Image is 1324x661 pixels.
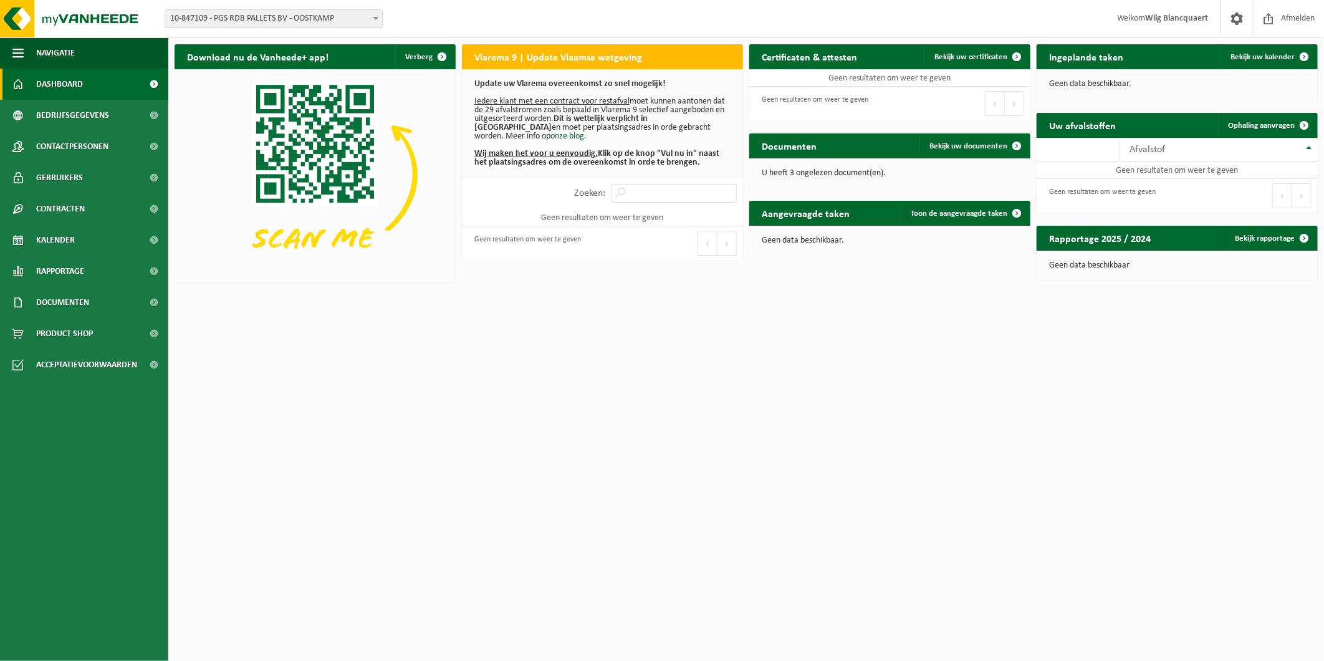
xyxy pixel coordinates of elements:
h2: Ingeplande taken [1037,44,1136,69]
span: Navigatie [36,37,75,69]
a: Bekijk uw kalender [1221,44,1317,69]
span: Afvalstof [1130,145,1165,155]
td: Geen resultaten om weer te geven [749,69,1030,87]
td: Geen resultaten om weer te geven [1037,162,1318,179]
a: Bekijk rapportage [1225,226,1317,251]
h2: Certificaten & attesten [749,44,870,69]
button: Verberg [395,44,454,69]
label: Zoeken: [574,189,605,199]
span: Contactpersonen [36,131,108,162]
a: Ophaling aanvragen [1218,113,1317,138]
p: Geen data beschikbaar. [1049,80,1305,89]
span: Dashboard [36,69,83,100]
h2: Rapportage 2025 / 2024 [1037,226,1163,250]
b: Klik op de knop "Vul nu in" naast het plaatsingsadres om de overeenkomst in orde te brengen. [474,149,719,167]
b: Update uw Vlarema overeenkomst zo snel mogelijk! [474,79,666,89]
button: Next [1292,183,1312,208]
button: Next [1005,91,1024,116]
a: Toon de aangevraagde taken [901,201,1029,226]
div: Geen resultaten om weer te geven [756,90,868,117]
button: Previous [985,91,1005,116]
td: Geen resultaten om weer te geven [462,209,743,226]
h2: Download nu de Vanheede+ app! [175,44,341,69]
h2: Aangevraagde taken [749,201,862,225]
a: onze blog. [550,132,587,141]
h2: Vlarema 9 | Update Vlaamse wetgeving [462,44,655,69]
span: Gebruikers [36,162,83,193]
button: Next [717,231,737,256]
span: Bekijk uw certificaten [934,53,1007,61]
h2: Documenten [749,133,829,158]
span: 10-847109 - PGS RDB PALLETS BV - OOSTKAMP [165,10,382,27]
span: Contracten [36,193,85,224]
h2: Uw afvalstoffen [1037,113,1128,137]
p: U heeft 3 ongelezen document(en). [762,169,1018,178]
p: Geen data beschikbaar [1049,261,1305,270]
div: Geen resultaten om weer te geven [468,229,581,257]
button: Previous [1272,183,1292,208]
span: Rapportage [36,256,84,287]
strong: Wilg Blancquaert [1145,14,1208,23]
span: Bekijk uw kalender [1230,53,1295,61]
span: Kalender [36,224,75,256]
p: Geen data beschikbaar. [762,236,1018,245]
span: Bedrijfsgegevens [36,100,109,131]
span: Documenten [36,287,89,318]
span: 10-847109 - PGS RDB PALLETS BV - OOSTKAMP [165,9,383,28]
span: Verberg [405,53,433,61]
img: Download de VHEPlus App [175,69,456,280]
u: Iedere klant met een contract voor restafval [474,97,630,106]
span: Bekijk uw documenten [929,142,1007,150]
button: Previous [698,231,717,256]
span: Ophaling aanvragen [1228,122,1295,130]
u: Wij maken het voor u eenvoudig. [474,149,598,158]
a: Bekijk uw documenten [919,133,1029,158]
span: Acceptatievoorwaarden [36,349,137,380]
div: Geen resultaten om weer te geven [1043,182,1156,210]
span: Product Shop [36,318,93,349]
b: Dit is wettelijk verplicht in [GEOGRAPHIC_DATA] [474,114,648,132]
p: moet kunnen aantonen dat de 29 afvalstromen zoals bepaald in Vlarema 9 selectief aangeboden en ui... [474,80,731,167]
span: Toon de aangevraagde taken [911,210,1007,218]
a: Bekijk uw certificaten [924,44,1029,69]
